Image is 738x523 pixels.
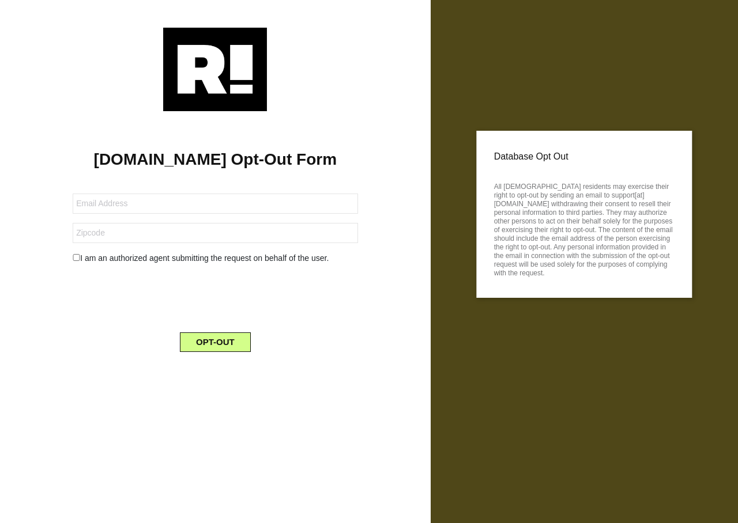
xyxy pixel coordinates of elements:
[180,332,251,352] button: OPT-OUT
[163,28,267,111] img: Retention.com
[494,148,675,165] p: Database Opt Out
[73,194,357,214] input: Email Address
[73,223,357,243] input: Zipcode
[17,150,413,169] h1: [DOMAIN_NAME] Opt-Out Form
[494,179,675,278] p: All [DEMOGRAPHIC_DATA] residents may exercise their right to opt-out by sending an email to suppo...
[64,252,366,264] div: I am an authorized agent submitting the request on behalf of the user.
[127,274,303,319] iframe: reCAPTCHA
